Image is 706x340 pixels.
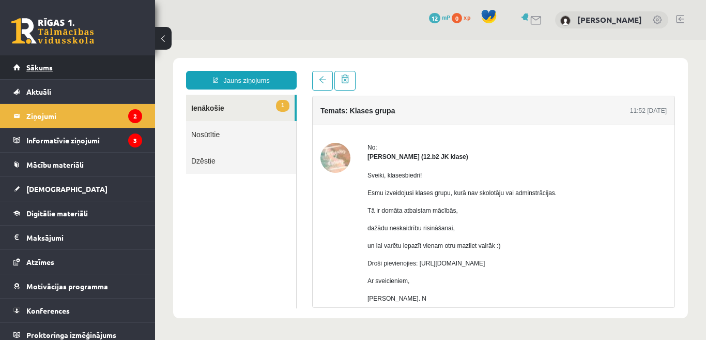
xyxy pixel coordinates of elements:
[26,330,116,339] span: Proktoringa izmēģinājums
[165,67,240,75] h4: Temats: Klases grupa
[13,80,142,104] a: Aktuāli
[13,104,142,128] a: Ziņojumi2
[26,104,142,128] legend: Ziņojumi
[212,219,402,228] p: Droši pievienojies: [URL][DOMAIN_NAME]
[464,13,470,21] span: xp
[13,55,142,79] a: Sākums
[26,226,142,249] legend: Maksājumi
[121,60,134,72] span: 1
[11,18,94,44] a: Rīgas 1. Tālmācības vidusskola
[212,149,402,158] p: Esmu izveidojusi klases grupu, kurā nav skolotāju vai adminstrācijas.
[165,103,195,133] img: Marta Laura Neļķe
[212,254,402,263] p: [PERSON_NAME]. N
[13,250,142,274] a: Atzīmes
[128,109,142,123] i: 2
[26,87,51,96] span: Aktuāli
[31,108,141,134] a: Dzēstie
[13,177,142,201] a: [DEMOGRAPHIC_DATA]
[577,14,642,25] a: [PERSON_NAME]
[452,13,462,23] span: 0
[26,282,108,291] span: Motivācijas programma
[31,31,142,50] a: Jauns ziņojums
[31,81,141,108] a: Nosūtītie
[212,113,313,121] strong: [PERSON_NAME] (12.b2 JK klase)
[13,153,142,176] a: Mācību materiāli
[442,13,450,21] span: mP
[26,184,108,194] span: [DEMOGRAPHIC_DATA]
[212,184,402,193] p: dažādu neskaidrību risināšanai,
[212,103,402,112] div: No:
[31,55,140,81] a: 1Ienākošie
[13,274,142,298] a: Motivācijas programma
[13,226,142,249] a: Maksājumi
[212,131,402,140] p: Sveiki, klasesbiedri!
[212,201,402,211] p: un lai varētu iepazīt vienam otru mazliet vairāk :)
[128,134,142,147] i: 3
[26,257,54,267] span: Atzīmes
[13,299,142,322] a: Konferences
[26,306,70,315] span: Konferences
[13,201,142,225] a: Digitālie materiāli
[429,13,440,23] span: 12
[212,166,402,175] p: Tā ir domāta atbalstam mācībās,
[429,13,450,21] a: 12 mP
[26,209,88,218] span: Digitālie materiāli
[26,160,84,169] span: Mācību materiāli
[26,63,53,72] span: Sākums
[212,236,402,246] p: Ar sveicieniem,
[475,66,512,76] div: 11:52 [DATE]
[26,128,142,152] legend: Informatīvie ziņojumi
[560,16,571,26] img: Edgars Kleinbergs
[452,13,475,21] a: 0 xp
[13,128,142,152] a: Informatīvie ziņojumi3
